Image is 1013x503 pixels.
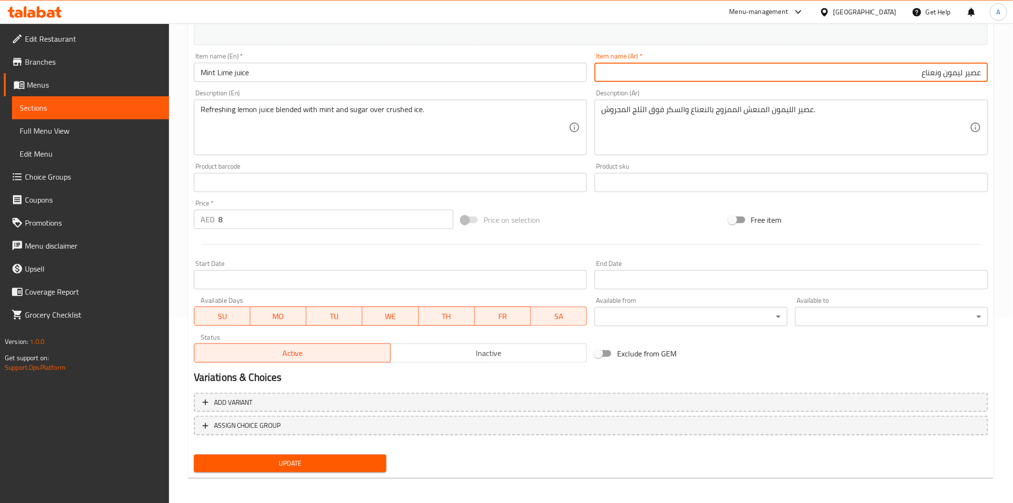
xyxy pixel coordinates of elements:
[194,393,988,412] button: Add variant
[20,125,161,137] span: Full Menu View
[751,214,782,226] span: Free item
[20,148,161,160] span: Edit Menu
[795,307,988,326] div: ​
[601,105,970,150] textarea: عصير الليمون المنعش الممزوج بالنعناع والسكر فوق الثلج المجروش.
[4,165,169,188] a: Choice Groups
[595,307,788,326] div: ​
[201,105,569,150] textarea: Refreshing lemon juice blended with mint and sugar over crushed ice.
[4,257,169,280] a: Upsell
[194,416,988,435] button: ASSIGN CHOICE GROUP
[4,211,169,234] a: Promotions
[194,173,587,192] input: Please enter product barcode
[5,352,49,364] span: Get support on:
[25,286,161,297] span: Coverage Report
[194,455,387,472] button: Update
[617,348,676,359] span: Exclude from GEM
[4,280,169,303] a: Coverage Report
[194,307,250,326] button: SU
[254,309,303,323] span: MO
[214,397,253,409] span: Add variant
[535,309,583,323] span: SA
[833,7,897,17] div: [GEOGRAPHIC_DATA]
[4,188,169,211] a: Coupons
[198,346,387,360] span: Active
[30,335,45,348] span: 1.0.0
[25,309,161,320] span: Grocery Checklist
[201,214,214,225] p: AED
[198,309,247,323] span: SU
[25,33,161,45] span: Edit Restaurant
[366,309,415,323] span: WE
[310,309,359,323] span: TU
[390,343,587,363] button: Inactive
[25,263,161,274] span: Upsell
[531,307,587,326] button: SA
[4,50,169,73] a: Branches
[5,361,66,374] a: Support.OpsPlatform
[595,173,988,192] input: Please enter product sku
[5,335,28,348] span: Version:
[25,194,161,206] span: Coupons
[218,210,453,229] input: Please enter price
[423,309,471,323] span: TH
[194,63,587,82] input: Enter name En
[194,343,391,363] button: Active
[475,307,531,326] button: FR
[4,234,169,257] a: Menu disclaimer
[4,303,169,326] a: Grocery Checklist
[997,7,1001,17] span: A
[479,309,527,323] span: FR
[202,457,379,469] span: Update
[20,102,161,114] span: Sections
[25,171,161,183] span: Choice Groups
[484,214,540,226] span: Price on selection
[362,307,418,326] button: WE
[194,370,988,385] h2: Variations & Choices
[27,79,161,91] span: Menus
[25,240,161,251] span: Menu disclaimer
[394,346,583,360] span: Inactive
[250,307,306,326] button: MO
[25,217,161,229] span: Promotions
[306,307,362,326] button: TU
[214,420,281,432] span: ASSIGN CHOICE GROUP
[12,142,169,165] a: Edit Menu
[4,73,169,96] a: Menus
[12,119,169,142] a: Full Menu View
[25,56,161,68] span: Branches
[4,27,169,50] a: Edit Restaurant
[419,307,475,326] button: TH
[595,63,988,82] input: Enter name Ar
[730,6,788,18] div: Menu-management
[12,96,169,119] a: Sections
